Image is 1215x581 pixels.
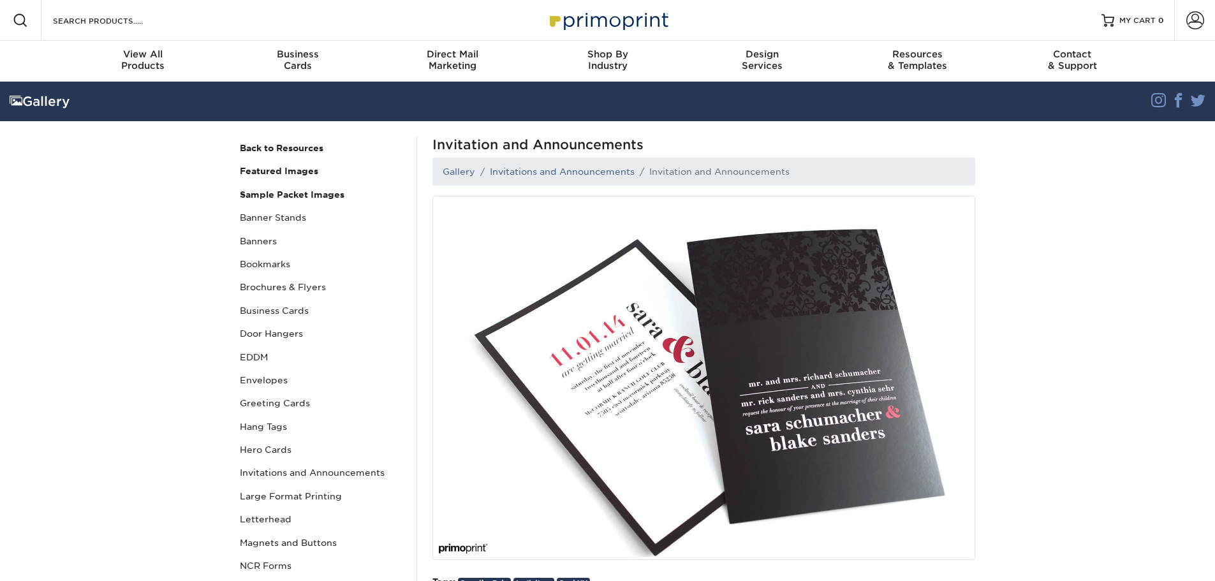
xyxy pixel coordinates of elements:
[235,159,407,182] a: Featured Images
[235,415,407,438] a: Hang Tags
[1158,16,1164,25] span: 0
[995,41,1150,82] a: Contact& Support
[375,48,530,60] span: Direct Mail
[66,48,221,71] div: Products
[443,166,475,177] a: Gallery
[235,485,407,508] a: Large Format Printing
[66,48,221,60] span: View All
[235,276,407,298] a: Brochures & Flyers
[432,196,975,560] img: Custom wedding invitation with Spot UV
[235,508,407,531] a: Letterhead
[235,183,407,206] a: Sample Packet Images
[235,369,407,392] a: Envelopes
[840,48,995,60] span: Resources
[235,322,407,345] a: Door Hangers
[995,48,1150,71] div: & Support
[235,554,407,577] a: NCR Forms
[530,48,685,71] div: Industry
[685,41,840,82] a: DesignServices
[1119,15,1156,26] span: MY CART
[235,253,407,276] a: Bookmarks
[432,136,975,152] span: Invitation and Announcements
[840,41,995,82] a: Resources& Templates
[375,48,530,71] div: Marketing
[235,346,407,369] a: EDDM
[375,41,530,82] a: Direct MailMarketing
[685,48,840,71] div: Services
[240,189,344,200] strong: Sample Packet Images
[220,48,375,60] span: Business
[685,48,840,60] span: Design
[235,136,407,159] a: Back to Resources
[995,48,1150,60] span: Contact
[235,299,407,322] a: Business Cards
[240,166,318,176] strong: Featured Images
[635,165,790,178] li: Invitation and Announcements
[490,166,635,177] a: Invitations and Announcements
[66,41,221,82] a: View AllProducts
[235,438,407,461] a: Hero Cards
[235,461,407,484] a: Invitations and Announcements
[530,41,685,82] a: Shop ByIndustry
[840,48,995,71] div: & Templates
[544,6,672,34] img: Primoprint
[220,48,375,71] div: Cards
[235,230,407,253] a: Banners
[235,531,407,554] a: Magnets and Buttons
[220,41,375,82] a: BusinessCards
[235,392,407,415] a: Greeting Cards
[52,13,176,28] input: SEARCH PRODUCTS.....
[530,48,685,60] span: Shop By
[235,206,407,229] a: Banner Stands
